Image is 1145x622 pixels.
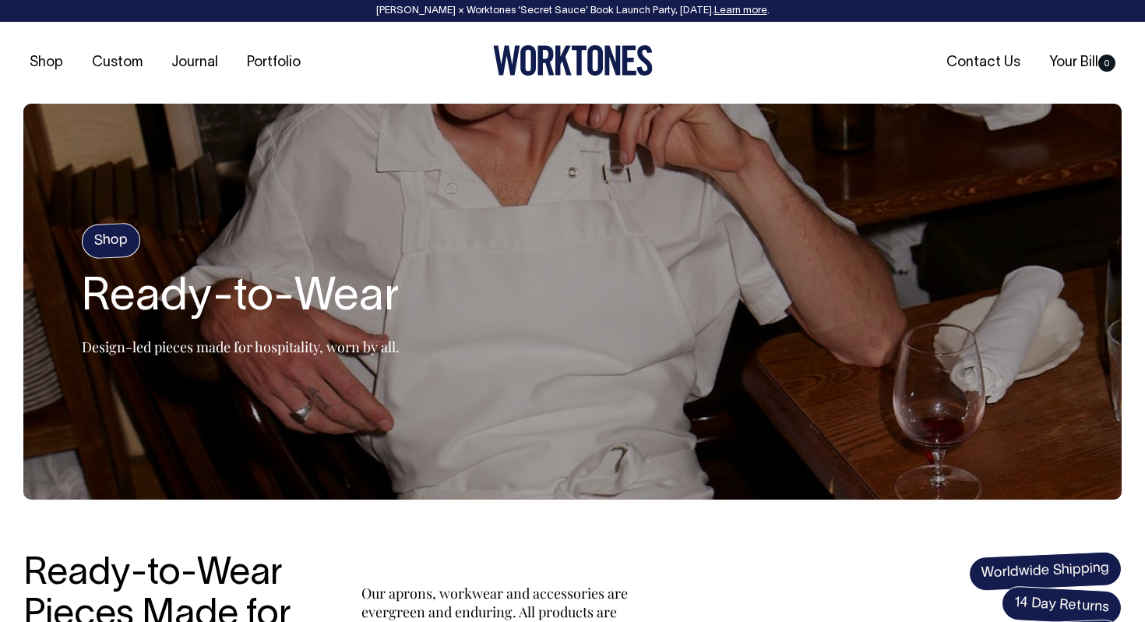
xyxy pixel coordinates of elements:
[82,338,400,356] p: Design-led pieces made for hospitality, worn by all.
[165,50,224,76] a: Journal
[23,50,69,76] a: Shop
[86,50,149,76] a: Custom
[1098,55,1115,72] span: 0
[1043,50,1122,76] a: Your Bill0
[241,50,307,76] a: Portfolio
[940,50,1027,76] a: Contact Us
[968,551,1122,592] span: Worldwide Shipping
[16,5,1129,16] div: [PERSON_NAME] × Worktones ‘Secret Sauce’ Book Launch Party, [DATE]. .
[81,223,141,260] h4: Shop
[714,6,767,16] a: Learn more
[82,274,400,323] h2: Ready-to-Wear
